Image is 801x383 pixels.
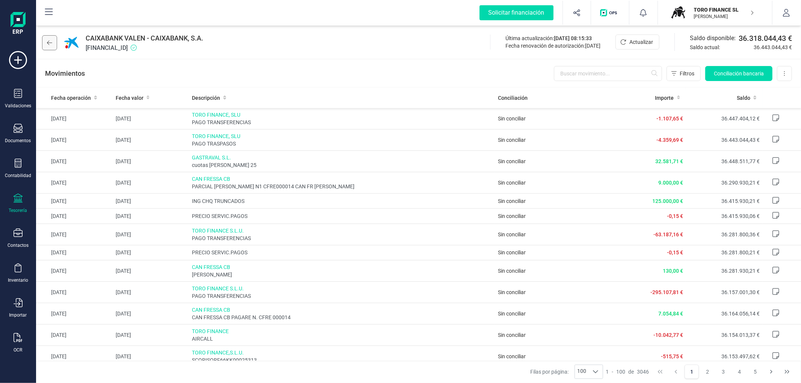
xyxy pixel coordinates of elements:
td: 36.164.056,14 € [686,303,763,324]
span: PAGO TRANSFERENCIAS [192,292,492,300]
span: Fecha operación [51,94,91,102]
span: 3046 [637,368,649,375]
td: [DATE] [36,224,113,245]
span: Sin conciliar [498,353,526,359]
span: AIRCALL [192,335,492,342]
span: TORO FINANCE,S.L.U. [192,349,492,356]
span: [DATE] 08:15:33 [554,35,592,41]
span: CAN FRESSA CB PAGARE N. CFRE 000014 [192,314,492,321]
span: Sin conciliar [498,116,526,122]
td: 36.290.930,21 € [686,172,763,194]
span: PRECIO SERVIC.PAGOS [192,249,492,256]
td: 36.154.013,37 € [686,324,763,345]
span: de [629,368,634,375]
td: [DATE] [113,209,189,224]
div: Contabilidad [5,173,31,179]
span: Sin conciliar [498,231,526,237]
button: Last Page [780,365,794,379]
span: -0,15 € [667,249,683,255]
span: TORO FINANCE [192,327,492,335]
span: 36.318.044,43 € [739,33,792,44]
span: -63.187,16 € [653,231,683,237]
td: [DATE] [113,303,189,324]
span: -1.107,65 € [656,116,683,122]
span: [PERSON_NAME] [192,271,492,278]
span: Importe [655,94,674,102]
button: Page 3 [717,365,731,379]
td: 36.415.930,21 € [686,194,763,209]
span: Actualizar [629,38,653,46]
td: 36.281.800,21 € [686,245,763,260]
div: - [606,368,649,375]
td: [DATE] [36,281,113,303]
td: [DATE] [36,245,113,260]
span: -10.042,77 € [653,332,683,338]
td: [DATE] [36,129,113,151]
td: [DATE] [36,172,113,194]
td: [DATE] [113,345,189,367]
div: Solicitar financiación [480,5,554,20]
span: CAIXABANK VALEN - CAIXABANK, S.A. [86,33,203,44]
span: Sin conciliar [498,180,526,186]
button: Page 4 [732,365,747,379]
div: Documentos [5,138,31,144]
span: PAGO TRANSFERENCIAS [192,234,492,242]
span: 1 [606,368,609,375]
span: Conciliación bancaria [714,70,764,77]
div: Contactos [8,242,29,248]
span: Conciliación [498,94,528,102]
td: [DATE] [36,209,113,224]
span: CAN FRESSA CB [192,263,492,271]
span: 9.000,00 € [658,180,683,186]
button: Actualizar [615,35,659,50]
span: Sin conciliar [498,213,526,219]
td: [DATE] [113,245,189,260]
p: TORO FINANCE SL [694,6,754,14]
span: -515,75 € [661,353,683,359]
span: PAGO TRASPASOS [192,140,492,147]
span: -4.359,69 € [656,137,683,143]
td: [DATE] [36,260,113,281]
span: 7.054,84 € [658,311,683,317]
td: [DATE] [113,324,189,345]
span: Descripción [192,94,220,102]
td: 36.281.930,21 € [686,260,763,281]
span: CAN FRESSA CB [192,175,492,183]
button: First Page [653,365,667,379]
span: Sin conciliar [498,137,526,143]
span: SCORISORF66KK00025313 [192,356,492,364]
span: Sin conciliar [498,158,526,164]
span: PARCIAL [PERSON_NAME] N1 CFRE000014 CAN FR [PERSON_NAME] [192,183,492,190]
p: Movimientos [45,68,85,79]
span: Fecha valor [116,94,143,102]
td: 36.443.044,43 € [686,129,763,151]
button: Page 5 [748,365,762,379]
td: [DATE] [36,303,113,324]
button: Solicitar financiación [471,1,563,25]
span: Filtros [680,70,694,77]
span: 130,00 € [663,268,683,274]
button: Conciliación bancaria [705,66,772,81]
td: [DATE] [113,108,189,129]
button: Logo de OPS [596,1,625,25]
button: Page 2 [701,365,715,379]
p: [PERSON_NAME] [694,14,754,20]
td: 36.281.800,36 € [686,224,763,245]
span: TORO FINANCE, SLU [192,132,492,140]
span: [DATE] [585,43,600,49]
span: GASTRAVAL S.L. [192,154,492,161]
td: [DATE] [113,281,189,303]
span: Saldo [737,94,750,102]
span: PRECIO SERVIC.PAGOS [192,212,492,220]
span: cuotas [PERSON_NAME] 25 [192,161,492,169]
td: 36.447.404,12 € [686,108,763,129]
span: 100 [617,368,626,375]
span: Sin conciliar [498,268,526,274]
span: -0,15 € [667,213,683,219]
span: TORO FINANCE S.L.U. [192,227,492,234]
span: Sin conciliar [498,289,526,295]
td: [DATE] [36,194,113,209]
img: Logo Finanedi [11,12,26,36]
span: Sin conciliar [498,332,526,338]
td: 36.448.511,77 € [686,151,763,172]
